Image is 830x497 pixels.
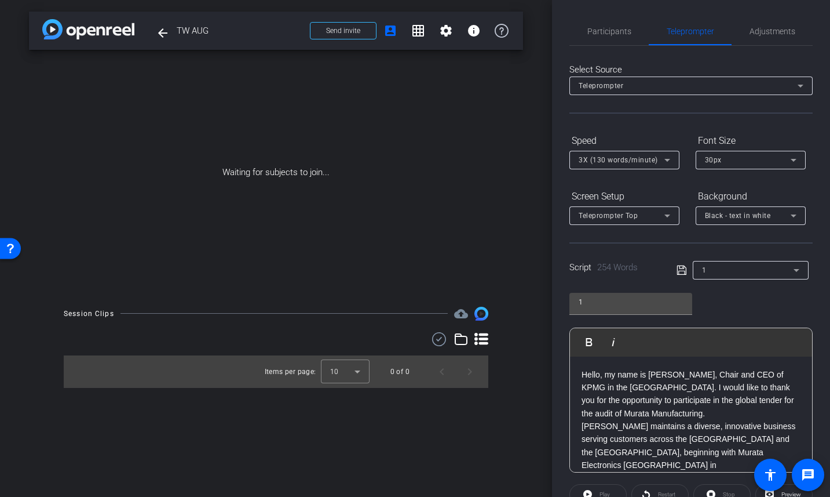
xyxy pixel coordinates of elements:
div: Select Source [569,63,813,77]
mat-icon: accessibility [763,468,777,482]
span: Destinations for your clips [454,307,468,321]
div: Session Clips [64,308,114,320]
mat-icon: grid_on [411,24,425,38]
span: Participants [587,27,631,35]
p: [PERSON_NAME] maintains a diverse, innovative business serving customers across the [GEOGRAPHIC_D... [582,420,800,485]
button: Next page [456,358,484,386]
span: Black - text in white [705,212,771,220]
span: Teleprompter [667,27,714,35]
div: Screen Setup [569,187,679,206]
span: 3X (130 words/minute) [579,156,658,164]
span: Teleprompter [579,82,623,90]
mat-icon: message [801,468,815,482]
span: Send invite [326,26,360,35]
p: Hello, my name is [PERSON_NAME], Chair and CEO of KPMG in the [GEOGRAPHIC_DATA]. I would like to ... [582,368,800,420]
div: 0 of 0 [390,366,409,378]
div: Font Size [696,131,806,151]
span: Teleprompter Top [579,212,638,220]
button: Previous page [428,358,456,386]
button: Send invite [310,22,376,39]
div: Background [696,187,806,206]
img: app-logo [42,19,134,39]
button: Bold (Ctrl+B) [578,331,600,354]
mat-icon: settings [439,24,453,38]
input: Title [579,295,683,309]
div: Waiting for subjects to join... [29,50,523,295]
mat-icon: arrow_back [156,26,170,40]
span: 1 [702,266,707,274]
img: Session clips [474,307,488,321]
div: Script [569,261,660,274]
div: Speed [569,131,679,151]
span: Adjustments [749,27,795,35]
mat-icon: account_box [383,24,397,38]
span: 254 Words [597,262,638,273]
div: Items per page: [265,366,316,378]
span: TW AUG [177,19,303,42]
mat-icon: cloud_upload [454,307,468,321]
span: 30px [705,156,722,164]
mat-icon: info [467,24,481,38]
